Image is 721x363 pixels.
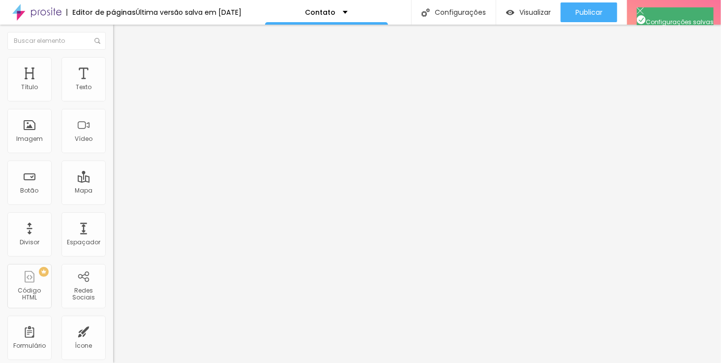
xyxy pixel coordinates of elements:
[496,2,561,22] button: Visualizar
[16,135,43,142] div: Imagem
[75,135,92,142] div: Vídeo
[76,84,91,91] div: Texto
[75,187,92,194] div: Mapa
[305,9,335,16] p: Contato
[136,9,241,16] div: Última versão salva em [DATE]
[561,2,617,22] button: Publicar
[94,38,100,44] img: Icone
[637,18,714,26] span: Configurações salvas
[10,287,49,301] div: Código HTML
[66,9,136,16] div: Editor de páginas
[7,32,106,50] input: Buscar elemento
[13,342,46,349] div: Formulário
[21,84,38,91] div: Título
[64,287,103,301] div: Redes Sociais
[21,187,39,194] div: Botão
[506,8,514,17] img: view-1.svg
[637,7,644,14] img: Icone
[637,15,646,24] img: Icone
[20,239,39,246] div: Divisor
[67,239,100,246] div: Espaçador
[519,8,551,16] span: Visualizar
[575,8,602,16] span: Publicar
[421,8,430,17] img: Icone
[75,342,92,349] div: Ícone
